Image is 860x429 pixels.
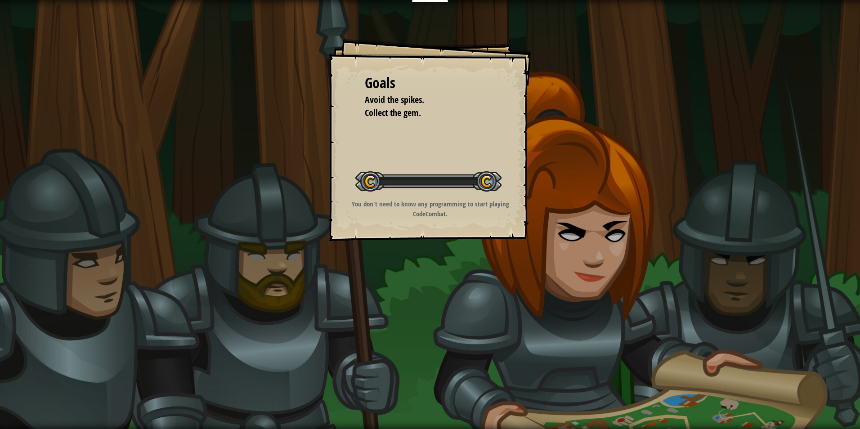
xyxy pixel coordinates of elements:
li: Collect the gem. [354,107,493,120]
p: You don't need to know any programming to start playing CodeCombat. [340,199,520,219]
span: Collect the gem. [365,107,421,119]
li: Avoid the spikes. [354,94,493,107]
span: Avoid the spikes. [365,94,424,106]
div: Goals [365,73,495,94]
